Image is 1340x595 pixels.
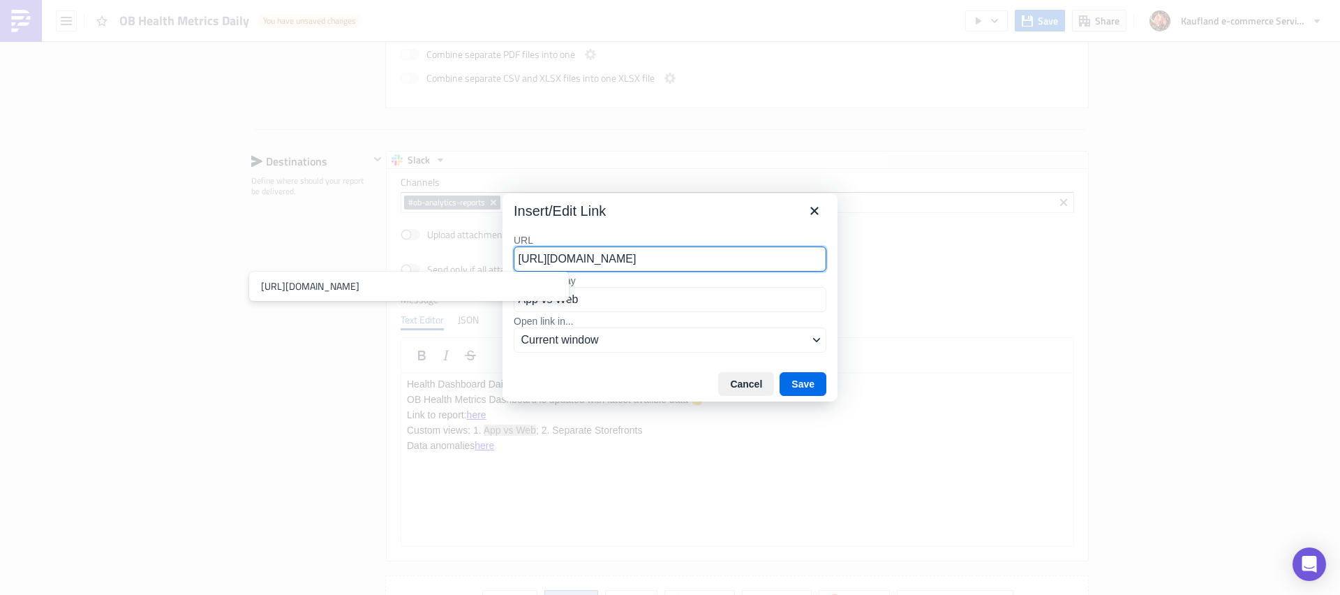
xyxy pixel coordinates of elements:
p: OB Health Metrics Dashboard is updated with latest availble data 💪 [6,21,667,32]
div: [URL][DOMAIN_NAME] [261,278,560,295]
p: Custom views: 1. App vs Web; 2. Separate Storefronts [6,52,667,63]
button: Open link in... [514,328,826,353]
button: Cancel [718,372,774,396]
span: Current window [521,332,808,348]
p: Health Dashboard Daily [6,6,667,17]
a: here [66,36,85,47]
a: here [73,67,93,78]
label: Open link in... [514,315,826,328]
label: URL [514,234,826,247]
div: Insert/Edit Link [514,202,606,220]
button: Save [780,372,826,396]
div: Open Intercom Messenger [1293,548,1326,581]
div: https://eu-west-1a.online.tableau.com/#/site/realdigitalmain/views/2025_07_Health_Dashboard_new_l... [253,275,565,297]
body: Rich Text Area. Press ALT-0 for help. [6,6,667,78]
p: Link to report: [6,36,667,47]
label: Text to display [514,274,826,287]
p: Data anomalies [6,67,667,78]
button: Close [803,199,826,223]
